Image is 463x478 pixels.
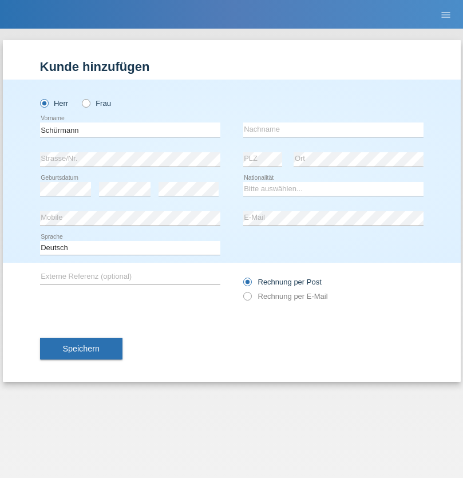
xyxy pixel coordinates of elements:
[63,344,100,353] span: Speichern
[243,278,251,292] input: Rechnung per Post
[40,99,48,106] input: Herr
[243,278,322,286] label: Rechnung per Post
[40,99,69,108] label: Herr
[440,9,452,21] i: menu
[434,11,457,18] a: menu
[243,292,251,306] input: Rechnung per E-Mail
[40,60,424,74] h1: Kunde hinzufügen
[82,99,111,108] label: Frau
[40,338,122,360] button: Speichern
[82,99,89,106] input: Frau
[243,292,328,301] label: Rechnung per E-Mail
